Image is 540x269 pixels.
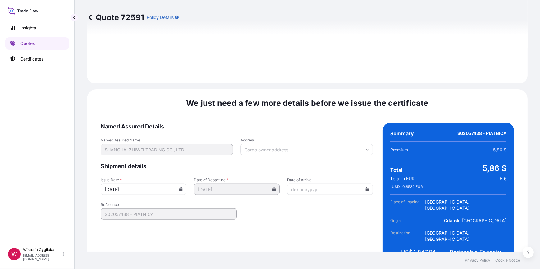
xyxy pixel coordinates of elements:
[101,138,233,143] span: Named Assured Name
[390,199,425,211] span: Place of Loading
[11,251,17,257] span: W
[287,177,373,182] span: Date of Arrival
[20,56,43,62] p: Certificates
[450,249,506,256] span: Perishable Foodstuffs and other temperature sensitive commodities
[23,253,62,261] p: [EMAIL_ADDRESS][DOMAIN_NAME]
[401,249,436,256] span: US$4,847.04
[493,147,506,153] span: 5,86 $
[101,208,237,220] input: Your internal reference
[20,40,35,47] p: Quotes
[101,123,373,130] span: Named Assured Details
[186,98,428,108] span: We just need a few more details before we issue the certificate
[101,184,186,195] input: dd/mm/yyyy
[101,177,186,182] span: Issue Date
[5,22,69,34] a: Insights
[147,14,174,20] p: Policy Details
[287,184,373,195] input: dd/mm/yyyy
[425,199,506,211] span: [GEOGRAPHIC_DATA], [GEOGRAPHIC_DATA]
[390,147,408,153] span: Premium
[465,258,490,263] a: Privacy Policy
[390,184,423,189] span: 1 USD = 0.8532 EUR
[5,53,69,65] a: Certificates
[240,138,373,143] span: Address
[500,176,506,182] span: 5 €
[390,230,425,242] span: Destination
[23,247,62,252] p: Wiktoria Cyglicka
[87,12,144,22] p: Quote 72591
[444,217,506,224] span: Gdansk, [GEOGRAPHIC_DATA]
[101,202,237,207] span: Reference
[495,258,520,263] a: Cookie Notice
[20,25,36,31] p: Insights
[194,184,280,195] input: dd/mm/yyyy
[457,130,506,137] span: S02057438 - PIATNICA
[390,176,414,182] span: Total in EUR
[240,144,373,155] input: Cargo owner address
[5,37,69,50] a: Quotes
[483,163,506,173] span: 5,86 $
[101,163,373,170] span: Shipment details
[425,230,506,242] span: [GEOGRAPHIC_DATA], [GEOGRAPHIC_DATA]
[390,130,414,137] span: Summary
[390,217,425,224] span: Origin
[390,167,402,173] span: Total
[194,177,280,182] span: Date of Departure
